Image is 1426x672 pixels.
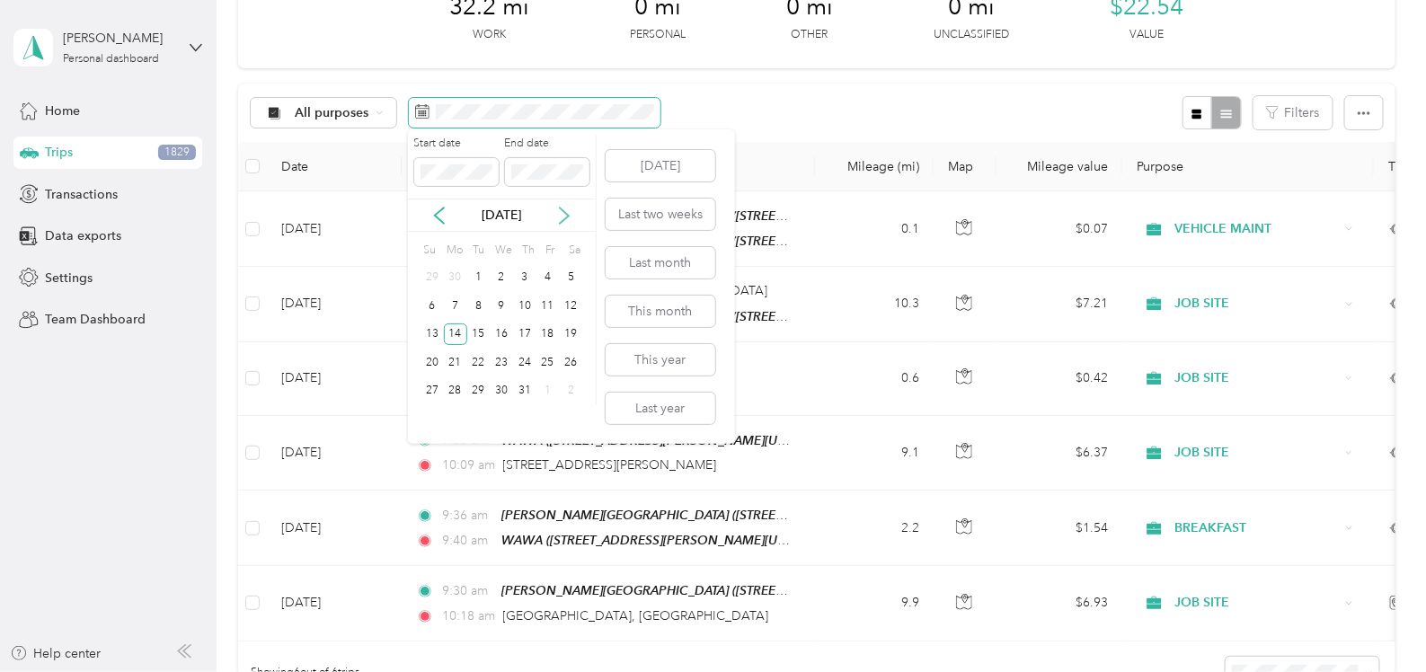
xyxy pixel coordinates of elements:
[444,351,467,374] div: 21
[490,323,513,346] div: 16
[402,142,815,191] th: Locations
[559,267,582,289] div: 5
[444,267,467,289] div: 30
[501,508,1017,523] span: [PERSON_NAME][GEOGRAPHIC_DATA] ([STREET_ADDRESS][PERSON_NAME][US_STATE])
[815,491,934,566] td: 2.2
[267,191,402,267] td: [DATE]
[501,208,1017,224] span: [PERSON_NAME][GEOGRAPHIC_DATA] ([STREET_ADDRESS][PERSON_NAME][US_STATE])
[996,566,1122,641] td: $6.93
[442,531,493,551] span: 9:40 am
[542,238,559,263] div: Fr
[503,457,717,473] span: [STREET_ADDRESS][PERSON_NAME]
[536,351,560,374] div: 25
[421,295,444,317] div: 6
[606,199,715,230] button: Last two weeks
[519,238,536,263] div: Th
[421,238,438,263] div: Su
[501,533,831,548] span: WAWA ([STREET_ADDRESS][PERSON_NAME][US_STATE])
[267,142,402,191] th: Date
[1175,593,1340,613] span: JOB SITE
[469,238,486,263] div: Tu
[296,107,370,119] span: All purposes
[536,380,560,402] div: 1
[267,267,402,341] td: [DATE]
[10,644,102,663] button: Help center
[490,380,513,402] div: 30
[467,267,491,289] div: 1
[934,27,1009,43] p: Unclassified
[501,583,1017,598] span: [PERSON_NAME][GEOGRAPHIC_DATA] ([STREET_ADDRESS][PERSON_NAME][US_STATE])
[442,455,495,475] span: 10:09 am
[536,267,560,289] div: 4
[559,323,582,346] div: 19
[490,351,513,374] div: 23
[501,309,1017,324] span: [PERSON_NAME][GEOGRAPHIC_DATA] ([STREET_ADDRESS][PERSON_NAME][US_STATE])
[467,323,491,346] div: 15
[513,380,536,402] div: 31
[442,606,495,626] span: 10:18 am
[1325,571,1426,672] iframe: Everlance-gr Chat Button Frame
[513,267,536,289] div: 3
[559,351,582,374] div: 26
[996,142,1122,191] th: Mileage value
[630,27,686,43] p: Personal
[1175,294,1340,314] span: JOB SITE
[267,342,402,416] td: [DATE]
[513,351,536,374] div: 24
[1175,368,1340,388] span: JOB SITE
[815,416,934,491] td: 9.1
[815,142,934,191] th: Mileage (mi)
[45,310,146,329] span: Team Dashboard
[503,608,769,623] span: [GEOGRAPHIC_DATA], [GEOGRAPHIC_DATA]
[501,234,1017,249] span: [PERSON_NAME][GEOGRAPHIC_DATA] ([STREET_ADDRESS][PERSON_NAME][US_STATE])
[513,323,536,346] div: 17
[444,238,464,263] div: Mo
[1253,96,1333,129] button: Filters
[464,206,539,225] p: [DATE]
[606,247,715,279] button: Last month
[934,142,996,191] th: Map
[467,380,491,402] div: 29
[815,191,934,267] td: 0.1
[492,238,513,263] div: We
[421,323,444,346] div: 13
[559,295,582,317] div: 12
[996,191,1122,267] td: $0.07
[63,29,175,48] div: [PERSON_NAME]
[559,380,582,402] div: 2
[467,295,491,317] div: 8
[1122,142,1374,191] th: Purpose
[473,27,506,43] p: Work
[45,185,118,204] span: Transactions
[45,102,80,120] span: Home
[815,342,934,416] td: 0.6
[444,380,467,402] div: 28
[158,145,196,161] span: 1829
[606,393,715,424] button: Last year
[565,238,582,263] div: Sa
[421,267,444,289] div: 29
[1175,518,1340,538] span: BREAKFAST
[513,295,536,317] div: 10
[1129,27,1164,43] p: Value
[490,295,513,317] div: 9
[267,416,402,491] td: [DATE]
[1175,219,1340,239] span: VEHICLE MAINT
[606,296,715,327] button: This month
[536,323,560,346] div: 18
[1175,443,1340,463] span: JOB SITE
[421,380,444,402] div: 27
[444,295,467,317] div: 7
[45,269,93,287] span: Settings
[267,566,402,641] td: [DATE]
[467,351,491,374] div: 22
[505,136,589,152] label: End date
[442,506,493,526] span: 9:36 am
[63,54,159,65] div: Personal dashboard
[996,416,1122,491] td: $6.37
[45,226,121,245] span: Data exports
[490,267,513,289] div: 2
[606,344,715,376] button: This year
[444,323,467,346] div: 14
